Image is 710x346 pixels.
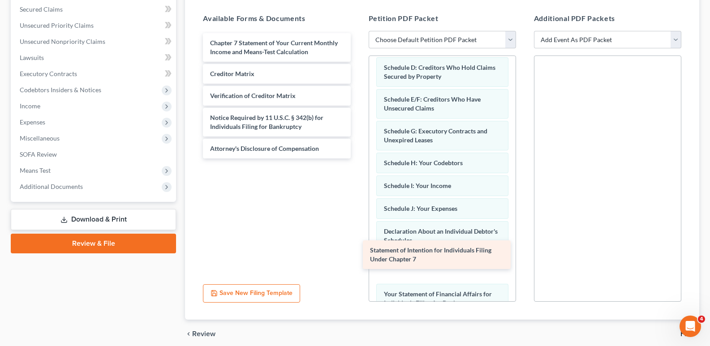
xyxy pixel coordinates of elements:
a: Download & Print [11,209,176,230]
span: Schedule E/F: Creditors Who Have Unsecured Claims [384,95,481,112]
a: Unsecured Nonpriority Claims [13,34,176,50]
i: chevron_left [185,330,192,337]
span: Attorney's Disclosure of Compensation [210,145,319,152]
a: SOFA Review [13,146,176,162]
button: Save New Filing Template [203,284,300,303]
span: Your Statement of Financial Affairs for Individuals Filing for Bankruptcy [384,290,492,307]
span: Secured Claims [20,5,63,13]
span: 4 [698,316,705,323]
span: Additional Documents [20,183,83,190]
a: Review & File [11,234,176,253]
span: Verification of Creditor Matrix [210,92,296,99]
span: Lawsuits [20,54,44,61]
span: Expenses [20,118,45,126]
button: chevron_left Review [185,330,224,337]
span: File [680,330,692,337]
span: Notice Required by 11 U.S.C. § 342(b) for Individuals Filing for Bankruptcy [210,114,323,130]
span: Means Test [20,167,51,174]
span: Schedule I: Your Income [384,182,451,189]
span: Chapter 7 Statement of Your Current Monthly Income and Means-Test Calculation [210,39,338,56]
span: Declaration About an Individual Debtor's Schedules [384,227,498,244]
iframe: Intercom live chat [680,316,701,337]
h5: Available Forms & Documents [203,13,350,24]
span: Schedule G: Executory Contracts and Unexpired Leases [384,127,487,144]
a: Executory Contracts [13,66,176,82]
span: Unsecured Priority Claims [20,21,94,29]
span: Schedule D: Creditors Who Hold Claims Secured by Property [384,64,495,80]
span: Miscellaneous [20,134,60,142]
span: Petition PDF Packet [369,14,439,22]
span: Income [20,102,40,110]
a: Unsecured Priority Claims [13,17,176,34]
span: Statement of Intention for Individuals Filing Under Chapter 7 [370,246,491,263]
span: Schedule H: Your Codebtors [384,159,463,167]
span: Unsecured Nonpriority Claims [20,38,105,45]
span: Executory Contracts [20,70,77,77]
a: Lawsuits [13,50,176,66]
span: Schedule J: Your Expenses [384,205,457,212]
span: Creditor Matrix [210,70,254,77]
span: Codebtors Insiders & Notices [20,86,101,94]
span: Review [192,330,215,337]
h5: Additional PDF Packets [534,13,681,24]
a: Secured Claims [13,1,176,17]
span: SOFA Review [20,150,57,158]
